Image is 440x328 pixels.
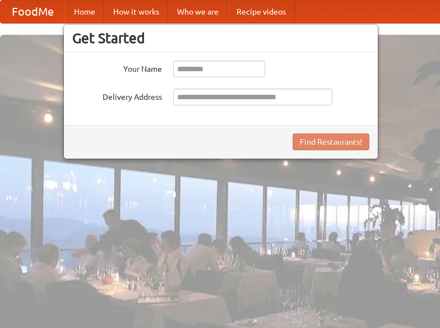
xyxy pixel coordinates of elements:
[72,30,369,47] h3: Get Started
[293,133,369,150] button: Find Restaurants!
[228,1,295,23] a: Recipe videos
[1,1,65,23] a: FoodMe
[168,1,228,23] a: Who we are
[72,89,162,103] label: Delivery Address
[104,1,168,23] a: How it works
[72,61,162,75] label: Your Name
[65,1,104,23] a: Home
